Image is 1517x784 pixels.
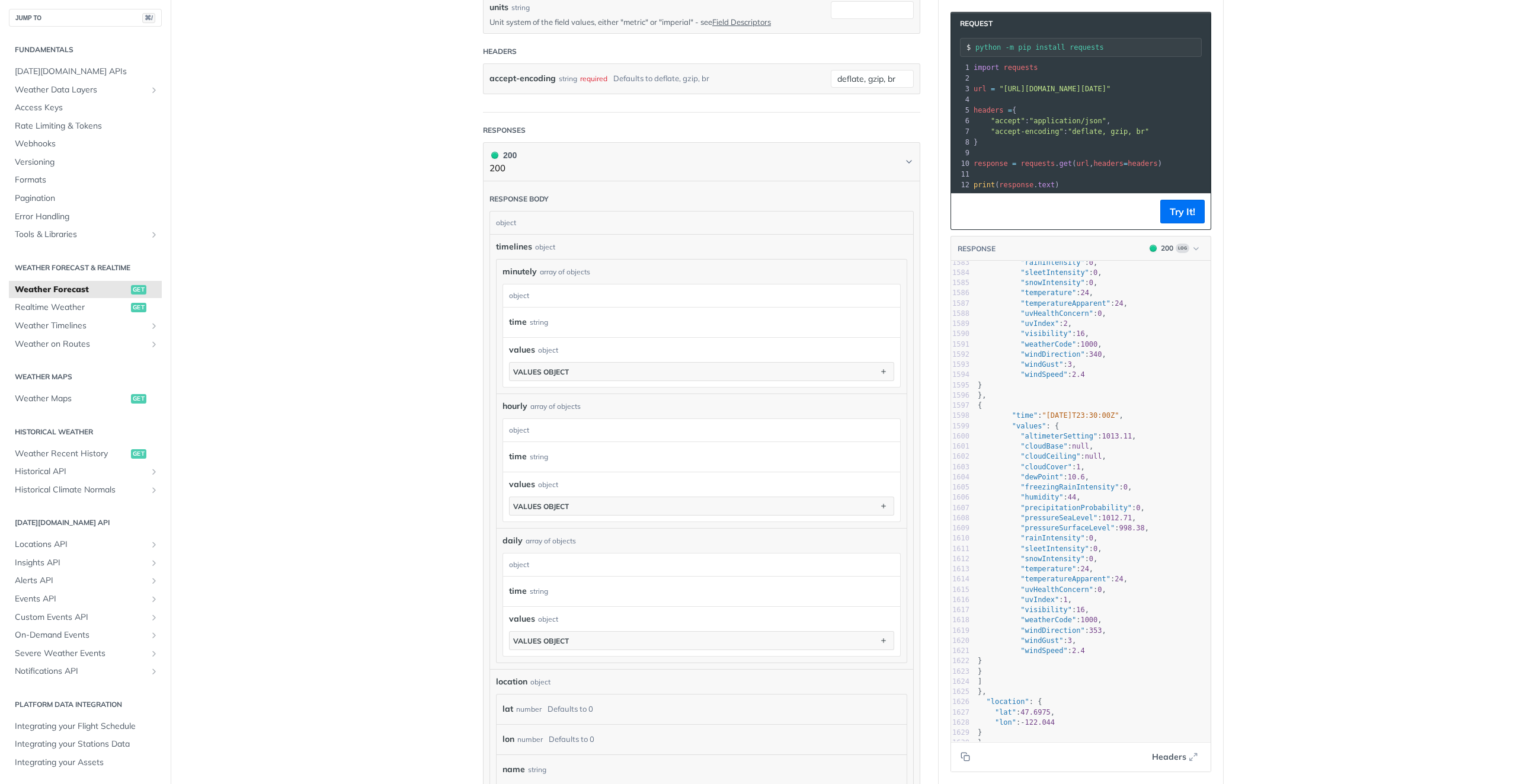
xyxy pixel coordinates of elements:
div: 1584 [951,268,969,278]
span: "dewPoint" [1020,473,1063,481]
span: : [974,127,1149,136]
span: 0 [1097,309,1102,318]
span: get [131,394,146,404]
div: 1593 [951,360,969,370]
span: Alerts API [15,575,146,587]
span: 0 [1089,279,1093,287]
span: Insights API [15,557,146,569]
span: minutely [503,265,537,278]
button: values object [510,497,894,515]
button: 200200Log [1144,242,1205,254]
a: Weather on RoutesShow subpages for Weather on Routes [9,335,162,353]
span: 3 [1068,360,1072,369]
span: 2 [1064,319,1068,328]
a: Tools & LibrariesShow subpages for Tools & Libraries [9,226,162,244]
h2: Historical Weather [9,427,162,437]
span: "sleetIntensity" [1020,268,1089,277]
span: : , [978,309,1106,318]
span: 1012.71 [1102,514,1132,522]
div: object [535,242,555,252]
span: : [978,370,1085,379]
span: "altimeterSetting" [1020,432,1097,440]
span: response [999,181,1033,189]
span: "windSpeed" [1020,370,1067,379]
div: 1591 [951,340,969,350]
span: "weatherCode" [1020,340,1076,348]
button: Show subpages for Custom Events API [149,613,159,622]
div: 1588 [951,309,969,319]
span: ( . ) [974,181,1060,189]
span: Historical API [15,466,146,478]
a: Pagination [9,190,162,207]
span: requests [1004,63,1038,72]
div: 1595 [951,380,969,391]
div: Responses [483,125,526,136]
span: Weather Timelines [15,320,146,332]
span: "deflate, gzip, br" [1068,127,1149,136]
span: : , [978,360,1076,369]
span: get [131,303,146,312]
span: : , [978,493,1081,501]
span: headers [1128,159,1158,168]
div: 1612 [951,554,969,564]
span: Tools & Libraries [15,229,146,241]
div: 6 [951,116,971,126]
span: 24 [1080,289,1089,297]
a: Formats [9,171,162,189]
span: : , [978,504,1145,512]
span: Severe Weather Events [15,648,146,660]
span: "[URL][DOMAIN_NAME][DATE]" [999,85,1110,93]
div: 4 [951,94,971,105]
h2: [DATE][DOMAIN_NAME] API [9,517,162,528]
span: 0 [1093,268,1097,277]
button: Show subpages for Weather Data Layers [149,85,159,95]
span: Rate Limiting & Tokens [15,120,159,132]
a: Severe Weather EventsShow subpages for Severe Weather Events [9,645,162,663]
button: Show subpages for Insights API [149,558,159,568]
span: daily [503,535,523,547]
span: "time" [1012,411,1038,420]
button: RESPONSE [957,243,996,255]
a: Historical Climate NormalsShow subpages for Historical Climate Normals [9,481,162,499]
label: accept-encoding [489,70,556,87]
span: Versioning [15,156,159,168]
a: Field Descriptors [712,17,771,27]
span: }, [978,391,987,399]
span: Webhooks [15,138,159,150]
span: 16 [1076,329,1084,338]
span: 0 [1089,258,1093,267]
span: "uvHealthConcern" [1020,309,1093,318]
div: object [538,345,558,356]
span: : , [978,514,1136,522]
span: response [974,159,1008,168]
div: array of objects [530,401,581,412]
span: 1 [1076,463,1080,471]
span: Log [1176,244,1189,253]
span: 200 [491,152,498,159]
a: Webhooks [9,135,162,153]
div: object [503,553,897,576]
span: = [991,85,995,93]
div: string [559,70,577,87]
button: Show subpages for On-Demand Events [149,631,159,640]
a: Weather Recent Historyget [9,445,162,463]
button: Show subpages for Events API [149,594,159,604]
span: null [1085,452,1102,460]
a: Notifications APIShow subpages for Notifications API [9,663,162,680]
span: "snowIntensity" [1020,279,1084,287]
a: Weather Mapsget [9,390,162,408]
div: 1592 [951,350,969,360]
span: : , [978,279,1097,287]
div: array of objects [526,536,576,546]
span: "windDirection" [1020,350,1084,359]
span: get [1060,159,1073,168]
div: 1603 [951,462,969,472]
span: : { [978,422,1059,430]
span: "application/json" [1029,117,1106,125]
div: 1609 [951,523,969,533]
div: 1601 [951,441,969,452]
div: 1600 [951,431,969,441]
a: Alerts APIShow subpages for Alerts API [9,572,162,590]
span: Realtime Weather [15,302,128,313]
span: Weather Data Layers [15,84,146,96]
